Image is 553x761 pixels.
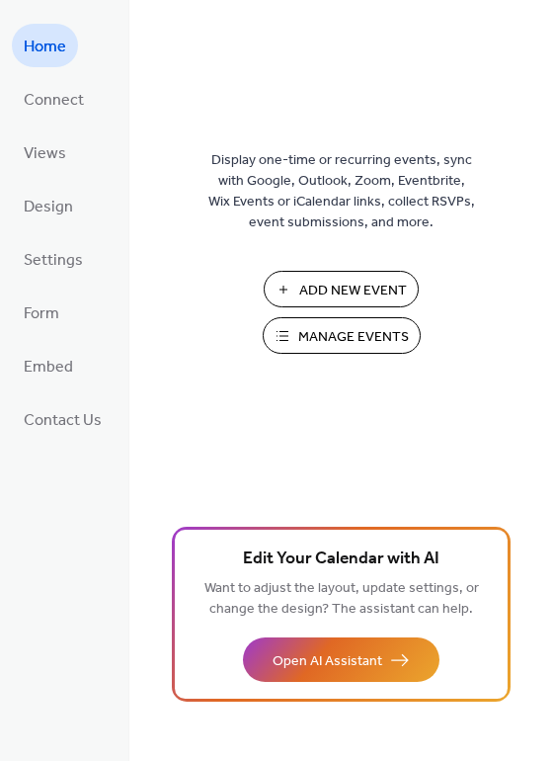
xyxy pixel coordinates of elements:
button: Open AI Assistant [243,637,439,682]
button: Manage Events [263,317,421,354]
a: Embed [12,344,85,387]
span: Design [24,192,73,223]
span: Manage Events [298,327,409,348]
span: Embed [24,352,73,383]
span: Home [24,32,66,63]
span: Form [24,298,59,330]
span: Open AI Assistant [273,651,382,672]
a: Contact Us [12,397,114,441]
span: Contact Us [24,405,102,437]
span: Add New Event [299,281,407,301]
span: Edit Your Calendar with AI [243,546,439,573]
span: Connect [24,85,84,117]
a: Connect [12,77,96,121]
span: Settings [24,245,83,277]
a: Form [12,291,71,334]
button: Add New Event [264,271,419,307]
a: Home [12,24,78,67]
a: Settings [12,237,95,281]
span: Display one-time or recurring events, sync with Google, Outlook, Zoom, Eventbrite, Wix Events or ... [208,150,475,233]
a: Views [12,130,78,174]
span: Views [24,138,66,170]
a: Design [12,184,85,227]
span: Want to adjust the layout, update settings, or change the design? The assistant can help. [204,575,479,623]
